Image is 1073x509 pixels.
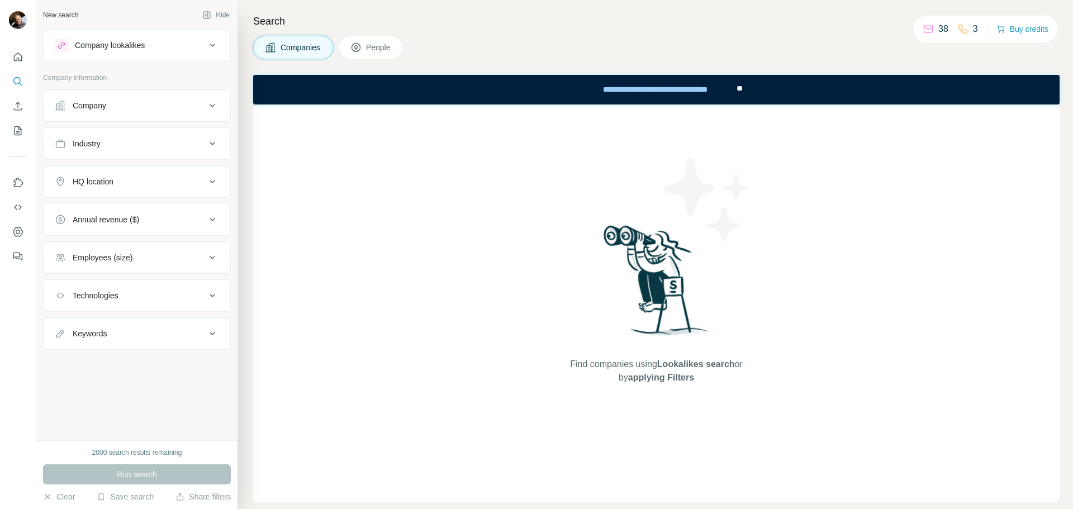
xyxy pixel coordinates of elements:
button: HQ location [44,168,230,195]
button: Save search [97,491,154,502]
h4: Search [253,13,1060,29]
button: Technologies [44,282,230,309]
button: Keywords [44,320,230,347]
p: Company information [43,73,231,83]
button: Employees (size) [44,244,230,271]
p: 3 [973,22,978,36]
button: Feedback [9,246,27,267]
div: Technologies [73,290,118,301]
button: Search [9,72,27,92]
img: Avatar [9,11,27,29]
div: New search [43,10,78,20]
div: Company lookalikes [75,40,145,51]
iframe: Banner [253,75,1060,104]
span: Companies [281,42,321,53]
div: Industry [73,138,101,149]
div: Annual revenue ($) [73,214,139,225]
div: HQ location [73,176,113,187]
p: 38 [938,22,948,36]
button: Share filters [175,491,231,502]
span: Lookalikes search [657,359,735,369]
div: Employees (size) [73,252,132,263]
div: Company [73,100,106,111]
span: People [366,42,392,53]
div: Keywords [73,328,107,339]
button: Enrich CSV [9,96,27,116]
button: Use Surfe on LinkedIn [9,173,27,193]
div: 2000 search results remaining [92,448,182,458]
button: Company [44,92,230,119]
img: Surfe Illustration - Woman searching with binoculars [599,222,715,347]
button: Industry [44,130,230,157]
button: My lists [9,121,27,141]
img: Surfe Illustration - Stars [657,149,757,250]
button: Annual revenue ($) [44,206,230,233]
button: Clear [43,491,75,502]
button: Dashboard [9,222,27,242]
button: Use Surfe API [9,197,27,217]
span: applying Filters [628,373,694,382]
button: Buy credits [996,21,1048,37]
button: Quick start [9,47,27,67]
button: Hide [194,7,238,23]
span: Find companies using or by [567,358,746,384]
button: Company lookalikes [44,32,230,59]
